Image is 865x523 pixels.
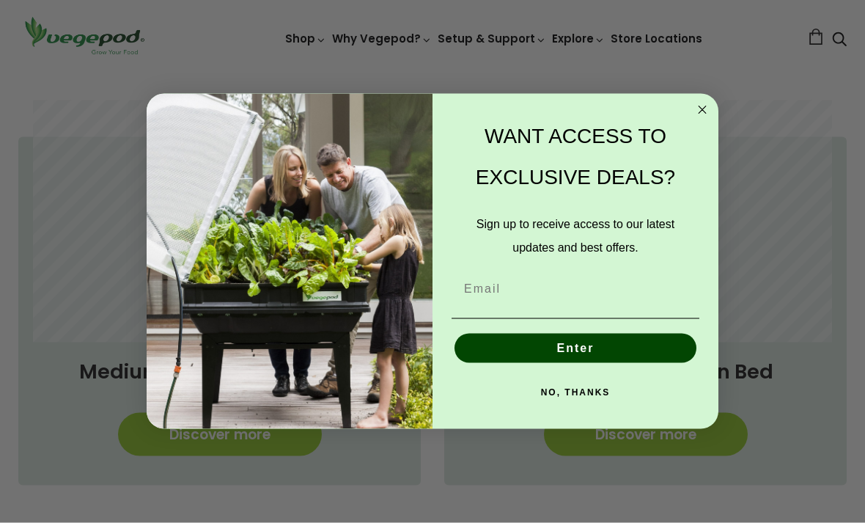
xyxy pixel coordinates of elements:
[476,218,674,254] span: Sign up to receive access to our latest updates and best offers.
[693,101,711,119] button: Close dialog
[452,274,699,304] input: Email
[452,378,699,407] button: NO, THANKS
[452,318,699,319] img: underline
[454,334,696,363] button: Enter
[476,125,675,189] span: WANT ACCESS TO EXCLUSIVE DEALS?
[147,94,432,429] img: e9d03583-1bb1-490f-ad29-36751b3212ff.jpeg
